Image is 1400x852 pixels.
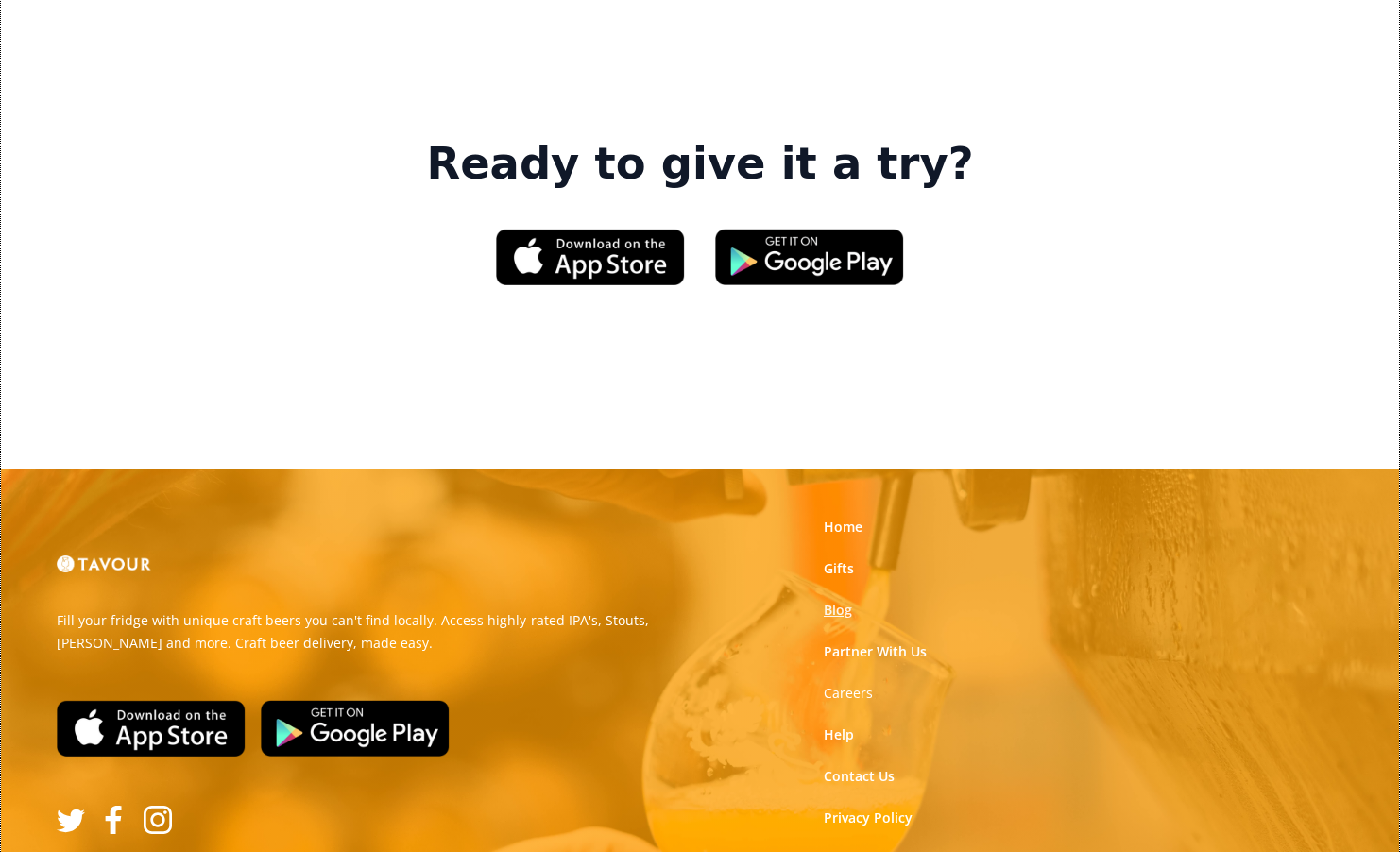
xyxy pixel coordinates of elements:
strong: Ready to give it a try? [426,138,973,191]
p: Fill your fridge with unique craft beers you can't find locally. Access highly-rated IPA's, Stout... [57,609,686,655]
a: Careers [824,684,873,703]
a: Partner With Us [824,642,927,661]
a: Help [824,725,854,744]
a: Gifts [824,559,854,578]
a: Privacy Policy [824,809,913,827]
a: Home [824,518,862,537]
a: Blog [824,601,852,620]
strong: Careers [824,684,873,702]
a: Contact Us [824,767,895,786]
